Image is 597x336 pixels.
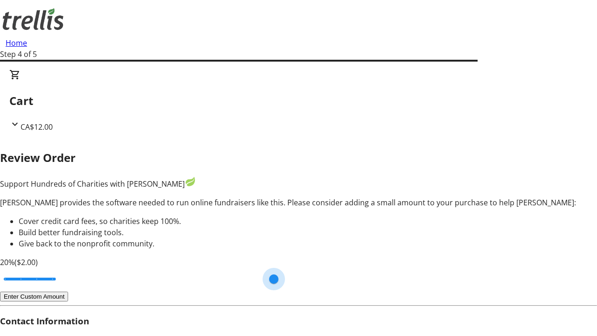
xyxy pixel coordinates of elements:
[19,238,597,249] li: Give back to the nonprofit community.
[19,216,597,227] li: Cover credit card fees, so charities keep 100%.
[19,227,597,238] li: Build better fundraising tools.
[9,69,588,133] div: CartCA$12.00
[9,92,588,109] h2: Cart
[21,122,53,132] span: CA$12.00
